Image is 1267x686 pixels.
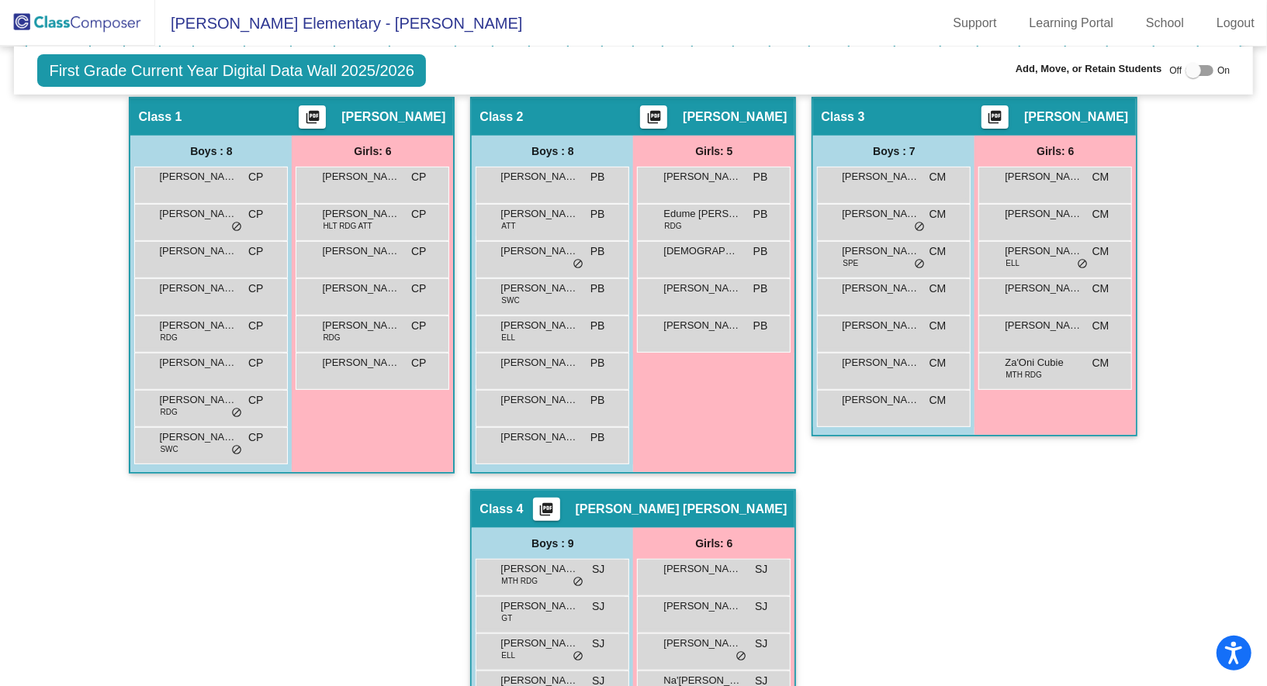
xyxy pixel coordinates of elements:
span: [PERSON_NAME] [159,429,237,445]
span: Za'Oni Cubie [1005,355,1082,371]
span: SWC [160,443,178,455]
span: [PERSON_NAME] [PERSON_NAME] [576,502,788,517]
span: [PERSON_NAME] [159,281,237,296]
span: [PERSON_NAME] [1005,206,1082,222]
span: CM [1092,318,1109,334]
span: CP [411,169,426,185]
span: [PERSON_NAME] [159,355,237,371]
span: [PERSON_NAME] [842,281,919,296]
span: PB [590,243,605,260]
span: CP [248,243,263,260]
span: CP [411,318,426,334]
span: [PERSON_NAME] [663,169,741,184]
span: CM [1092,243,1109,260]
button: Print Students Details [533,498,560,521]
span: PB [753,281,768,297]
span: CP [248,355,263,371]
span: CP [248,429,263,446]
span: Class 1 [138,109,182,125]
mat-icon: picture_as_pdf [537,502,556,523]
span: do_not_disturb_alt [231,407,242,419]
a: Learning Portal [1017,11,1127,36]
span: Off [1170,64,1182,78]
span: GT [501,612,512,624]
span: PB [590,355,605,371]
span: [PERSON_NAME] [663,636,741,651]
span: ATT [501,220,515,232]
span: [PERSON_NAME] [842,206,919,222]
span: [PERSON_NAME] [500,169,578,184]
span: SJ [592,561,604,577]
span: ELL [1006,257,1019,269]
span: CM [929,169,947,185]
span: do_not_disturb_alt [736,650,746,663]
div: Boys : 9 [472,528,633,559]
span: [PERSON_NAME] [1005,169,1082,184]
span: SWC [501,295,519,306]
span: [PERSON_NAME] [322,206,400,222]
span: PB [753,169,768,185]
span: RDG [664,220,681,232]
span: CP [248,392,263,408]
span: [PERSON_NAME] Elementary - [PERSON_NAME] [155,11,522,36]
span: RDG [160,332,177,343]
span: [PERSON_NAME] [159,169,237,184]
span: First Grade Current Year Digital Data Wall 2025/2026 [37,54,426,87]
span: Class 3 [821,109,864,125]
span: SPE [843,257,858,269]
span: do_not_disturb_alt [573,258,583,271]
span: [PERSON_NAME] [159,392,237,408]
span: SJ [592,636,604,652]
a: Support [941,11,1009,36]
span: [PERSON_NAME] [500,206,578,222]
span: CM [1092,206,1109,222]
span: HLT RDG ATT [323,220,372,232]
span: CP [411,281,426,297]
span: CM [929,355,947,371]
span: [PERSON_NAME] [159,318,237,333]
span: [PERSON_NAME] [663,318,741,333]
span: [PERSON_NAME] [842,355,919,371]
span: RDG [160,406,177,418]
span: [PERSON_NAME] [500,243,578,259]
span: CP [248,281,263,297]
span: [PERSON_NAME] [159,243,237,259]
span: [PERSON_NAME] [341,109,445,125]
span: [PERSON_NAME] [159,206,237,222]
span: do_not_disturb_alt [914,221,925,233]
span: [PERSON_NAME] [1005,243,1082,259]
span: [PERSON_NAME] [500,281,578,296]
span: SJ [755,598,767,615]
span: PB [753,243,768,260]
span: PB [590,206,605,222]
span: do_not_disturb_alt [573,650,583,663]
span: CM [1092,355,1109,371]
span: CM [1092,281,1109,297]
span: CM [1092,169,1109,185]
span: SJ [755,561,767,577]
div: Girls: 6 [633,528,794,559]
span: [PERSON_NAME] [1005,318,1082,333]
div: Girls: 6 [292,136,453,167]
span: ELL [501,332,515,343]
span: CM [929,243,947,260]
span: ELL [501,650,515,661]
span: [PERSON_NAME] [842,169,919,184]
span: [PERSON_NAME] [663,281,741,296]
button: Print Students Details [640,105,667,129]
span: [PERSON_NAME] [500,355,578,371]
span: [DEMOGRAPHIC_DATA] [663,243,741,259]
a: Logout [1204,11,1267,36]
span: [PERSON_NAME] [500,318,578,333]
span: [PERSON_NAME] [322,281,400,296]
span: [PERSON_NAME] [663,598,741,614]
span: [PERSON_NAME] [322,169,400,184]
span: [PERSON_NAME] [500,598,578,614]
div: Boys : 7 [813,136,974,167]
span: [PERSON_NAME] [322,318,400,333]
span: do_not_disturb_alt [1077,258,1088,271]
span: do_not_disturb_alt [231,444,242,457]
span: do_not_disturb_alt [914,258,925,271]
span: CM [929,206,947,222]
span: CP [411,243,426,260]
